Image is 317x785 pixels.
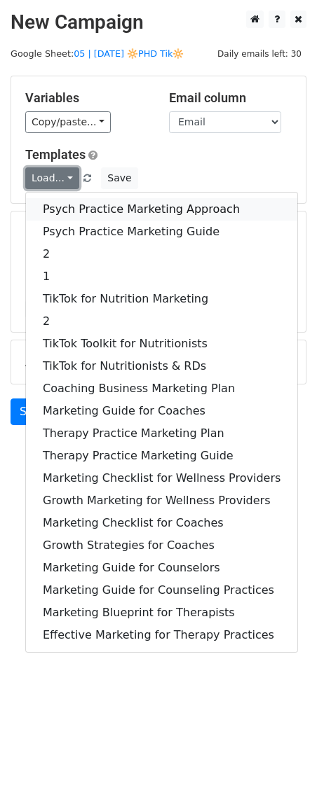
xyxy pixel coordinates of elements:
[26,243,297,265] a: 2
[11,398,57,425] a: Send
[26,624,297,646] a: Effective Marketing for Therapy Practices
[213,46,306,62] span: Daily emails left: 30
[26,265,297,288] a: 1
[26,557,297,579] a: Marketing Guide for Counselors
[26,445,297,467] a: Therapy Practice Marketing Guide
[25,111,111,133] a: Copy/paste...
[26,377,297,400] a: Coaching Business Marketing Plan
[26,310,297,333] a: 2
[74,48,184,59] a: 05 | [DATE] 🔆PHD Tik🔆
[101,167,137,189] button: Save
[26,221,297,243] a: Psych Practice Marketing Guide
[26,422,297,445] a: Therapy Practice Marketing Plan
[26,467,297,489] a: Marketing Checklist for Wellness Providers
[213,48,306,59] a: Daily emails left: 30
[26,288,297,310] a: TikTok for Nutrition Marketing
[25,167,79,189] a: Load...
[26,512,297,534] a: Marketing Checklist for Coaches
[247,718,317,785] iframe: Chat Widget
[26,198,297,221] a: Psych Practice Marketing Approach
[11,48,184,59] small: Google Sheet:
[26,602,297,624] a: Marketing Blueprint for Therapists
[26,355,297,377] a: TikTok for Nutritionists & RDs
[26,534,297,557] a: Growth Strategies for Coaches
[26,579,297,602] a: Marketing Guide for Counseling Practices
[25,90,148,106] h5: Variables
[26,400,297,422] a: Marketing Guide for Coaches
[26,333,297,355] a: TikTok Toolkit for Nutritionists
[26,489,297,512] a: Growth Marketing for Wellness Providers
[25,147,86,162] a: Templates
[11,11,306,34] h2: New Campaign
[169,90,292,106] h5: Email column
